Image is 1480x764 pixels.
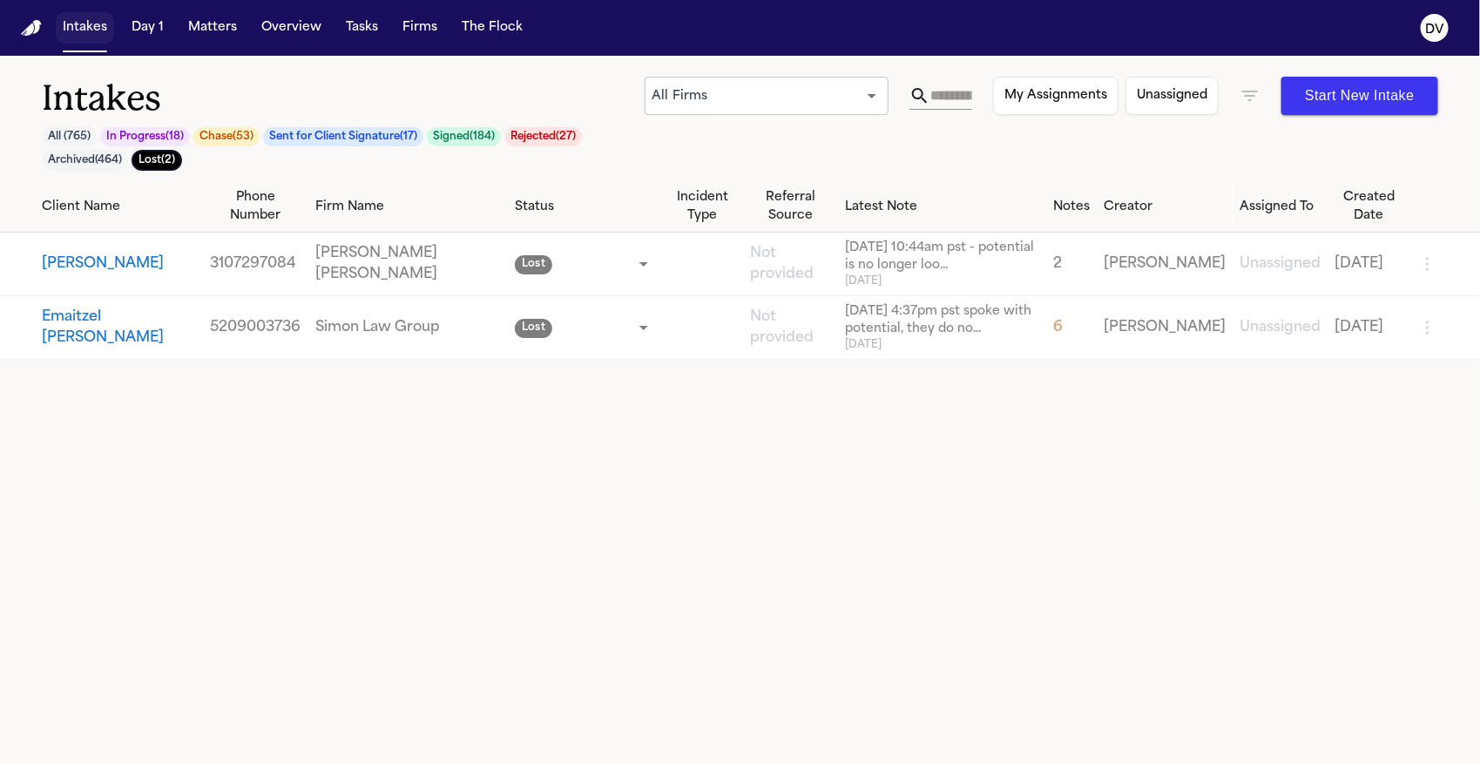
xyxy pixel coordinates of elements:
a: Home [21,20,42,37]
button: Rejected(27) [504,127,582,146]
button: Unassigned [1125,77,1219,115]
button: Archived(464) [42,150,128,171]
a: View details for Max Guillen [1054,254,1091,274]
a: View details for Emaitzel Margarita Lugo Aguirre [1240,317,1321,338]
a: View details for Max Guillen [751,243,832,285]
h1: Intakes [42,77,645,120]
span: 6 [1054,321,1064,335]
a: View details for Max Guillen [210,254,302,274]
span: Not provided [751,247,814,281]
span: Unassigned [1240,321,1321,335]
a: View details for Emaitzel Margarita Lugo Aguirre [1335,317,1403,338]
button: My Assignments [993,77,1118,115]
div: Notes [1054,198,1091,216]
button: Chase(53) [193,127,260,146]
button: Matters [181,12,244,44]
button: The Flock [455,12,530,44]
span: Not provided [751,310,814,345]
div: Phone Number [210,188,302,225]
div: Update intake status [515,315,654,340]
button: Signed(184) [427,127,501,146]
div: Created Date [1335,188,1403,225]
button: Start New Intake [1281,77,1438,115]
span: [DATE] 4:37pm pst spoke with potential, they do no... [846,303,1040,338]
span: All Firms [652,90,707,103]
span: 2 [1054,257,1063,271]
div: Status [515,198,654,216]
button: Intakes [56,12,114,44]
button: View details for Emaitzel Margarita Lugo Aguirre [42,307,196,348]
div: Firm Name [315,198,501,216]
a: View details for Emaitzel Margarita Lugo Aguirre [751,307,832,348]
button: In Progress(18) [100,127,190,146]
div: Latest Note [846,198,1040,216]
div: Client Name [42,198,196,216]
span: [DATE] [846,338,1040,352]
span: Lost [515,255,552,274]
a: View details for Max Guillen [315,243,501,285]
span: [DATE] 10:44am pst - potential is no longer loo... [846,240,1040,274]
div: Referral Source [751,188,832,225]
img: Finch Logo [21,20,42,37]
span: Unassigned [1240,257,1321,271]
button: Overview [254,12,328,44]
a: View details for Max Guillen [1335,254,1403,274]
a: View details for Max Guillen [42,254,196,274]
span: Lost [515,319,552,338]
button: Day 1 [125,12,171,44]
a: View details for Emaitzel Margarita Lugo Aguirre [1054,317,1091,338]
a: View details for Max Guillen [846,240,1040,288]
a: View details for Max Guillen [1240,254,1321,274]
button: Sent for Client Signature(17) [263,127,423,146]
a: View details for Max Guillen [1105,254,1227,274]
a: View details for Emaitzel Margarita Lugo Aguirre [315,317,501,338]
span: [DATE] [846,274,1040,288]
button: Lost(2) [132,150,182,171]
button: All (765) [42,127,97,146]
a: View details for Emaitzel Margarita Lugo Aguirre [846,303,1040,352]
div: Update intake status [515,252,654,276]
div: Assigned To [1240,198,1321,216]
div: Incident Type [668,188,736,225]
button: View details for Max Guillen [42,254,164,274]
a: View details for Emaitzel Margarita Lugo Aguirre [210,317,302,338]
button: Tasks [339,12,385,44]
div: Creator [1105,198,1227,216]
button: Firms [395,12,444,44]
a: View details for Emaitzel Margarita Lugo Aguirre [1105,317,1227,338]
